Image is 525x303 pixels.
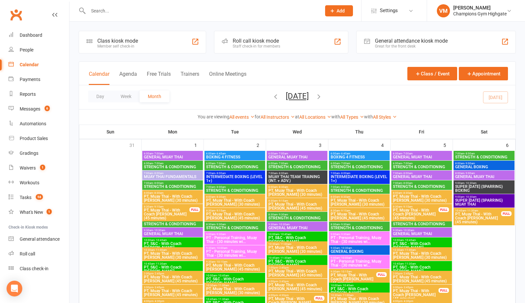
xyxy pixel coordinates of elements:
[340,114,364,120] a: All Types
[268,162,326,165] span: 6:00am
[393,155,451,159] span: GENERAL MUAY THAI
[144,194,202,202] span: PT, Muay Thai - With Coach [PERSON_NAME] (30 minutes)
[330,247,388,250] span: 9:30am
[9,72,69,87] a: Payments
[144,208,190,220] span: PT, Muay Thai - With Coach [PERSON_NAME] (45 minutes)
[206,186,264,189] span: 7:00am
[268,155,326,159] span: GENERAL MUAY THAI
[464,162,475,165] span: - 9:00am
[20,180,39,185] div: Workouts
[340,270,352,273] span: - 10:15am
[268,294,314,297] span: 4:00pm
[206,172,264,175] span: 7:00am
[198,114,229,119] strong: You are viewing
[9,57,69,72] a: Calendar
[402,152,413,155] span: - 7:00am
[268,199,326,202] span: 8:30am
[393,222,451,226] span: STRENGTH & CONDITIONING
[9,190,69,205] a: Tasks 58
[330,259,388,267] span: PT - Personal Training, Muay Thai - (30 minutes wi...
[9,28,69,43] a: Dashboard
[464,182,476,185] span: - 10:30am
[268,256,326,259] span: 10:45am
[144,175,202,179] span: MUAY THAI FUNDAMENTALS
[229,114,255,120] a: All events
[404,239,416,242] span: - 10:45am
[144,155,202,159] span: GENERAL MUAY THAI
[464,195,476,198] span: - 10:30am
[278,162,288,165] span: - 7:00am
[20,62,39,67] div: Calendar
[455,172,513,175] span: 8:00am
[279,233,291,236] span: - 10:45am
[455,212,501,224] span: PT, Muay Thai - With Coach [PERSON_NAME] (45 minutes)
[330,198,388,206] span: PT, Muay Thai - With Coach [PERSON_NAME] (30 minutes)
[144,249,202,252] span: 10:30am
[268,172,326,175] span: 7:00am
[364,114,373,119] strong: with
[340,186,350,189] span: - 8:00am
[330,189,388,192] span: STRENGTH & CONDITIONING
[393,194,451,202] span: PT, Muay Thai - With Coach [PERSON_NAME] (30 minutes)
[337,8,345,13] span: Add
[257,139,266,150] div: 2
[404,262,416,265] span: - 11:30am
[206,236,264,244] span: PT - Personal Training, Muay Thai - (30 minutes wi...
[459,67,508,80] button: Appointment
[393,192,451,194] span: 8:00am
[330,165,388,169] span: STRENGTH & CONDITIONING
[330,172,388,175] span: 7:00am
[278,186,288,189] span: - 8:30am
[393,232,451,236] span: GENERAL MUAY THAI
[20,236,60,242] div: General attendance
[268,213,326,216] span: 8:30am
[393,275,451,283] span: PT, Muay Thai - With Coach [PERSON_NAME] (45 minutes)
[330,175,388,183] span: INTERMEDIATE BOXING (LEVEL 1+)
[268,283,326,291] span: PT, Muay Thai - With Coach [PERSON_NAME] (45 minutes)
[268,223,326,226] span: 9:30am
[278,294,289,297] span: - 4:30pm
[206,189,264,192] span: STRENGTH & CONDITIONING
[330,186,388,189] span: 7:00am
[455,198,513,206] span: SUPER [DATE] (SPARRING) MUAY THAI
[455,155,513,159] span: STRENGTH & CONDITIONING
[255,114,261,119] strong: for
[381,139,390,150] div: 4
[144,242,202,250] span: PT, S&C - With Coach [PERSON_NAME]
[393,175,451,179] span: GENERAL MUAY THAI
[20,32,42,38] div: Dashboard
[20,77,40,82] div: Payments
[129,139,141,150] div: 31
[9,232,69,247] a: General attendance kiosk mode
[266,125,328,139] th: Wed
[393,165,451,169] span: STRENGTH & CONDITIONING
[140,91,169,102] button: Month
[278,199,288,202] span: - 9:15am
[325,5,353,16] button: Add
[319,139,328,150] div: 3
[330,294,388,297] span: 10:30am
[153,205,164,208] span: - 9:15am
[144,289,202,297] span: PT, Muay Thai - With Coach [PERSON_NAME] (45 minutes)
[443,139,453,150] div: 5
[393,172,451,175] span: 7:00am
[330,273,377,285] span: PT, Muay Thai - With Coach [PERSON_NAME] (45 minutes)
[330,287,388,295] span: PT, S&C - With Coach [PERSON_NAME]
[86,6,317,15] input: Search...
[40,165,45,170] span: 1
[119,71,137,85] button: Agenda
[268,202,326,210] span: PT, Muay Thai - With Coach [PERSON_NAME] (45 minutes)
[20,165,36,171] div: Waivers
[268,165,326,169] span: STRENGTH & CONDITIONING
[268,259,326,267] span: PT, S&C - With Coach [PERSON_NAME]
[144,272,202,275] span: 2:00pm
[393,272,451,275] span: 2:00pm
[330,223,388,226] span: 8:30am
[393,205,439,208] span: 8:30am
[233,44,280,49] div: Staff check-in for members
[206,277,264,285] span: PT, S&C - With Coach [PERSON_NAME]
[206,223,264,226] span: 8:30am
[268,243,326,246] span: 10:30am
[393,239,451,242] span: 10:00am
[9,131,69,146] a: Product Sales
